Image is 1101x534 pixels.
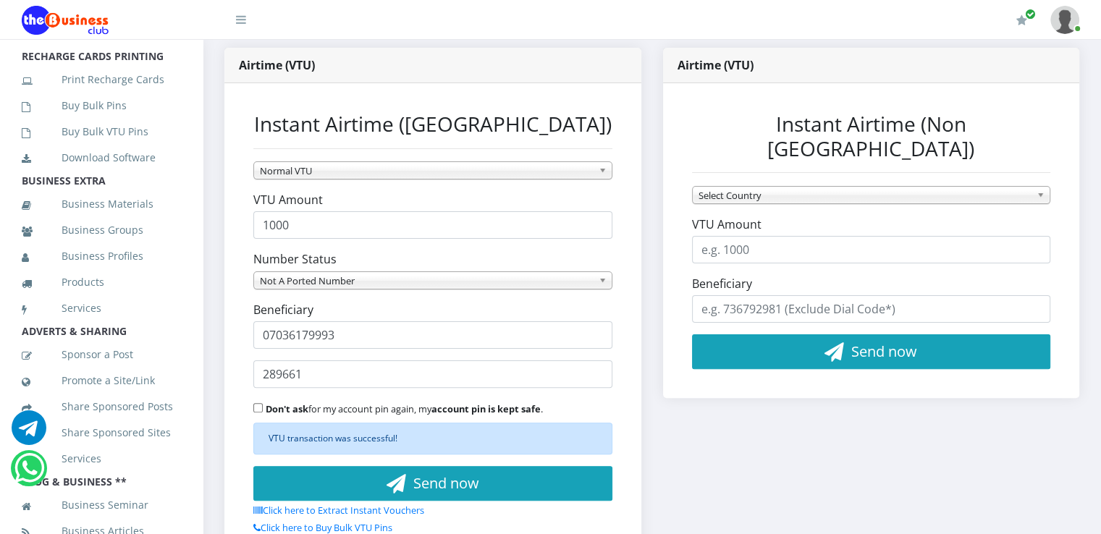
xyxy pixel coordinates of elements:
[253,403,263,412] input: Don't askfor my account pin again, myaccount pin is kept safe.
[692,295,1051,323] input: e.g. 736792981 (Exclude Dial Code*)
[699,187,1032,204] span: Select Country
[253,112,612,137] h3: Instant Airtime ([GEOGRAPHIC_DATA])
[431,402,541,415] b: account pin is kept safe
[266,402,543,415] small: for my account pin again, my .
[253,423,612,454] div: VTU transaction was successful!
[266,402,308,415] b: Don't ask
[253,211,612,239] input: e.g. 1000
[22,416,181,449] a: Share Sponsored Sites
[253,504,424,517] a: Click here to Extract Instant Vouchers
[22,390,181,423] a: Share Sponsored Posts
[253,250,337,268] label: Number Status
[239,57,315,73] strong: Airtime (VTU)
[1016,14,1027,26] i: Renew/Upgrade Subscription
[22,89,181,122] a: Buy Bulk Pins
[22,115,181,148] a: Buy Bulk VTU Pins
[22,63,181,96] a: Print Recharge Cards
[253,301,313,318] label: Beneficiary
[692,216,762,233] label: VTU Amount
[413,473,479,493] span: Send now
[22,141,181,174] a: Download Software
[851,342,917,361] span: Send now
[253,191,323,208] label: VTU Amount
[253,360,612,388] input: Enter account pin
[678,57,754,73] strong: Airtime (VTU)
[22,187,181,221] a: Business Materials
[253,466,612,501] button: Send now
[22,488,181,522] a: Business Seminar
[22,442,181,475] a: Services
[260,272,593,289] span: Not A Ported Number
[14,462,44,486] a: Chat for support
[253,321,612,349] input: e.g. 08123456789
[260,162,593,179] span: Normal VTU
[253,521,392,534] a: Click here to Buy Bulk VTU Pins
[692,275,752,292] label: Beneficiary
[1025,9,1036,20] span: Renew/Upgrade Subscription
[22,266,181,299] a: Products
[692,236,1051,263] input: e.g. 1000
[22,213,181,247] a: Business Groups
[22,240,181,273] a: Business Profiles
[692,112,1051,161] h3: Instant Airtime (Non [GEOGRAPHIC_DATA])
[1050,6,1079,34] img: User
[22,338,181,371] a: Sponsor a Post
[22,364,181,397] a: Promote a Site/Link
[22,292,181,325] a: Services
[22,6,109,35] img: Logo
[692,334,1051,369] button: Send now
[12,421,46,445] a: Chat for support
